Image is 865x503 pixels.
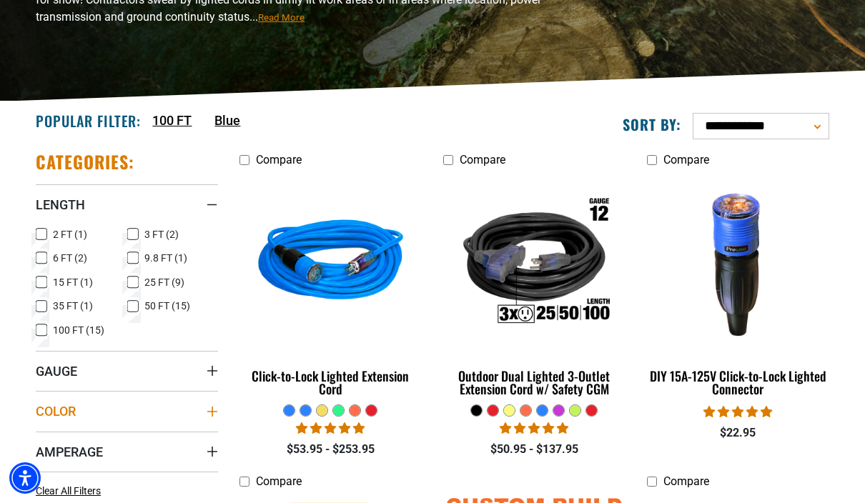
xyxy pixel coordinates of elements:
[241,181,421,345] img: blue
[239,441,422,458] div: $53.95 - $253.95
[53,229,87,239] span: 2 FT (1)
[239,174,422,404] a: blue Click-to-Lock Lighted Extension Cord
[53,277,93,287] span: 15 FT (1)
[36,432,218,472] summary: Amperage
[53,253,87,263] span: 6 FT (2)
[36,363,77,379] span: Gauge
[36,151,134,173] h2: Categories:
[152,111,192,130] a: 100 FT
[663,474,709,488] span: Compare
[9,462,41,494] div: Accessibility Menu
[144,277,184,287] span: 25 FT (9)
[36,484,107,499] a: Clear All Filters
[36,111,141,130] h2: Popular Filter:
[647,369,829,395] div: DIY 15A-125V Click-to-Lock Lighted Connector
[258,12,305,23] span: Read More
[663,153,709,166] span: Compare
[444,181,624,345] img: Outdoor Dual Lighted 3-Outlet Extension Cord w/ Safety CGM
[256,474,302,488] span: Compare
[647,174,829,404] a: DIY 15A-125V Click-to-Lock Lighted Connector DIY 15A-125V Click-to-Lock Lighted Connector
[256,153,302,166] span: Compare
[647,424,829,442] div: $22.95
[500,422,568,435] span: 4.80 stars
[443,369,626,395] div: Outdoor Dual Lighted 3-Outlet Extension Cord w/ Safety CGM
[443,174,626,404] a: Outdoor Dual Lighted 3-Outlet Extension Cord w/ Safety CGM Outdoor Dual Lighted 3-Outlet Extensio...
[703,405,772,419] span: 4.84 stars
[36,391,218,431] summary: Color
[53,325,104,335] span: 100 FT (15)
[144,253,187,263] span: 9.8 FT (1)
[239,369,422,395] div: Click-to-Lock Lighted Extension Cord
[36,403,76,419] span: Color
[144,301,190,311] span: 50 FT (15)
[443,441,626,458] div: $50.95 - $137.95
[53,301,93,311] span: 35 FT (1)
[36,196,85,213] span: Length
[36,444,103,460] span: Amperage
[648,181,828,345] img: DIY 15A-125V Click-to-Lock Lighted Connector
[623,115,681,134] label: Sort by:
[296,422,365,435] span: 4.87 stars
[460,153,505,166] span: Compare
[36,184,218,224] summary: Length
[144,229,179,239] span: 3 FT (2)
[36,485,101,497] span: Clear All Filters
[214,111,240,130] a: Blue
[36,351,218,391] summary: Gauge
